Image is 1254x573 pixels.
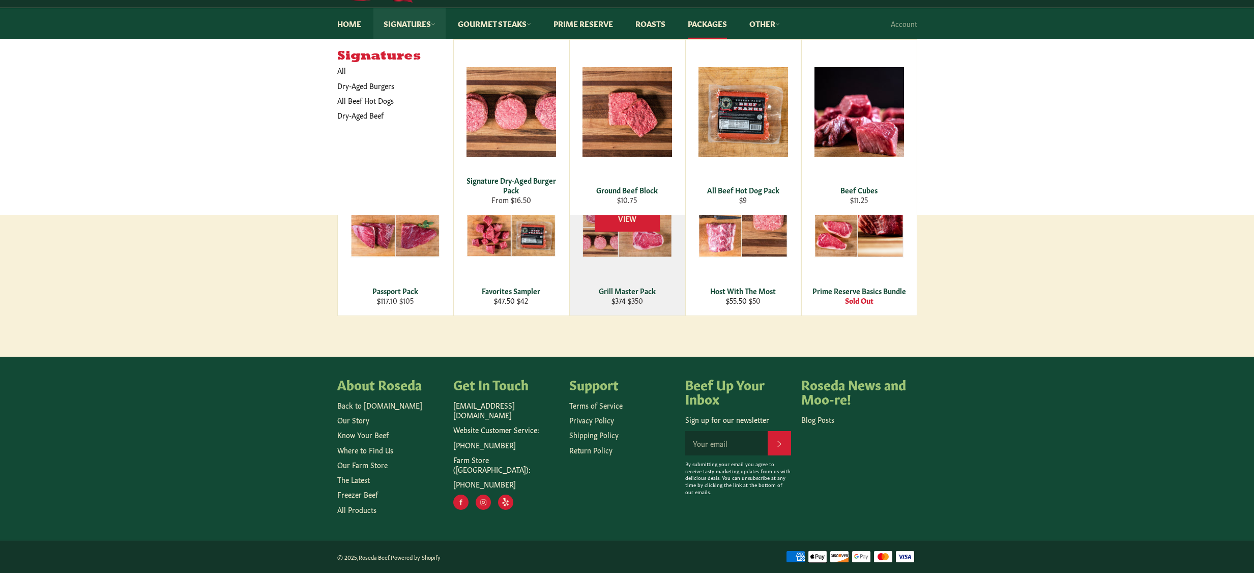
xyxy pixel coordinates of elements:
[448,8,541,39] a: Gourmet Steaks
[808,286,910,296] div: Prime Reserve Basics Bundle
[453,377,559,391] h4: Get In Touch
[886,9,922,39] a: Account
[739,8,790,39] a: Other
[337,504,376,514] a: All Products
[494,295,515,305] s: $47.50
[460,286,562,296] div: Favorites Sampler
[337,415,369,425] a: Our Story
[337,489,378,499] a: Freezer Beef
[373,8,446,39] a: Signatures
[726,295,747,305] s: $55.50
[337,139,453,316] a: Passport Pack Passport Pack $117.10 $105
[685,377,791,405] h4: Beef Up Your Inbox
[801,377,907,405] h4: Roseda News and Moo-re!
[808,296,910,305] div: Sold Out
[337,400,422,410] a: Back to [DOMAIN_NAME]
[359,553,389,561] a: Roseda Beef
[332,93,443,108] a: All Beef Hot Dogs
[576,286,678,296] div: Grill Master Pack
[569,445,613,455] a: Return Policy
[801,39,917,215] a: Beef Cubes Beef Cubes $11.25
[460,176,562,195] div: Signature Dry-Aged Burger Pack
[625,8,676,39] a: Roasts
[453,479,559,489] p: [PHONE_NUMBER]
[595,206,660,232] span: View
[337,377,443,391] h4: About Roseda
[460,195,562,205] div: From $16.50
[337,460,388,470] a: Our Farm Store
[569,377,675,391] h4: Support
[460,296,562,305] div: $42
[569,429,619,440] a: Shipping Policy
[692,296,794,305] div: $50
[569,39,685,215] a: Ground Beef Block Ground Beef Block $10.75
[453,425,559,435] p: Website Customer Service:
[332,108,443,123] a: Dry-Aged Beef
[377,295,397,305] s: $117.10
[692,185,794,195] div: All Beef Hot Dog Pack
[337,445,393,455] a: Where to Find Us
[685,461,791,496] p: By submitting your email you agree to receive tasty marketing updates from us with delicious deal...
[692,286,794,296] div: Host With The Most
[569,400,623,410] a: Terms of Service
[814,67,904,157] img: Beef Cubes
[453,39,569,215] a: Signature Dry-Aged Burger Pack Signature Dry-Aged Burger Pack From $16.50
[344,296,446,305] div: $105
[808,195,910,205] div: $11.25
[453,400,559,420] p: [EMAIL_ADDRESS][DOMAIN_NAME]
[391,553,441,561] a: Powered by Shopify
[344,286,446,296] div: Passport Pack
[327,8,371,39] a: Home
[337,49,453,64] h5: Signatures
[332,78,443,93] a: Dry-Aged Burgers
[801,139,917,316] a: Prime Reserve Basics Bundle Prime Reserve Basics Bundle Sold Out
[453,440,559,450] p: [PHONE_NUMBER]
[692,195,794,205] div: $9
[337,429,389,440] a: Know Your Beef
[685,415,791,424] p: Sign up for our newsletter
[801,414,834,424] a: Blog Posts
[582,67,672,157] img: Ground Beef Block
[569,415,614,425] a: Privacy Policy
[576,185,678,195] div: Ground Beef Block
[685,139,801,316] a: Host With The Most Host With The Most $55.50 $50
[569,139,685,316] a: Grill Master Pack Grill Master Pack $374 $350 View
[337,553,441,561] small: © 2025, .
[576,195,678,205] div: $10.75
[685,431,768,455] input: Your email
[453,139,569,316] a: Favorites Sampler Favorites Sampler $47.50 $42
[453,455,559,475] p: Farm Store ([GEOGRAPHIC_DATA]):
[337,474,370,484] a: The Latest
[678,8,737,39] a: Packages
[332,63,453,78] a: All
[543,8,623,39] a: Prime Reserve
[685,39,801,215] a: All Beef Hot Dog Pack All Beef Hot Dog Pack $9
[698,67,788,157] img: All Beef Hot Dog Pack
[808,185,910,195] div: Beef Cubes
[466,67,556,157] img: Signature Dry-Aged Burger Pack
